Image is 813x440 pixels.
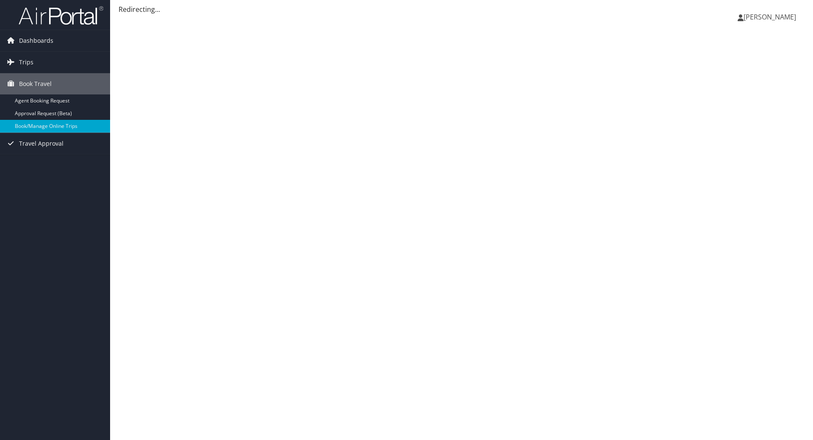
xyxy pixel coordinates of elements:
span: Travel Approval [19,133,64,154]
img: airportal-logo.png [19,6,103,25]
span: [PERSON_NAME] [744,12,796,22]
span: Dashboards [19,30,53,51]
div: Redirecting... [119,4,805,14]
a: [PERSON_NAME] [738,4,805,30]
span: Book Travel [19,73,52,94]
span: Trips [19,52,33,73]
